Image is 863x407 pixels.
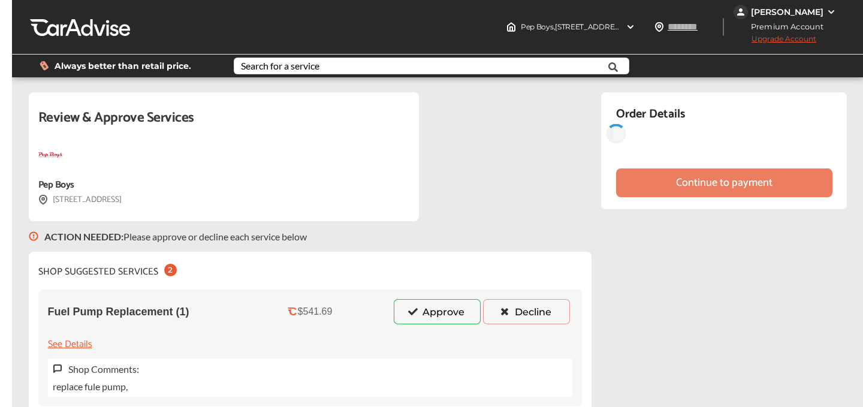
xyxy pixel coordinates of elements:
[735,20,832,33] span: Premium Account
[723,18,724,36] img: header-divider.bc55588e.svg
[38,143,62,167] img: logo-pepboys.png
[394,299,481,324] button: Approve
[521,22,704,31] span: Pep Boys , [STREET_ADDRESS] SOUTHAVEN , MS 38671
[826,7,836,17] img: WGsFRI8htEPBVLJbROoPRyZpYNWhNONpIPPETTm6eUC0GeLEiAAAAAElFTkSuQmCC
[616,104,685,124] div: Order Details
[38,261,177,280] div: SHOP SUGGESTED SERVICES
[29,221,38,252] img: svg+xml;base64,PHN2ZyB3aWR0aD0iMTYiIGhlaWdodD0iMTciIHZpZXdCb3g9IjAgMCAxNiAxNyIgZmlsbD0ibm9uZSIgeG...
[751,7,823,17] div: [PERSON_NAME]
[626,22,635,32] img: header-down-arrow.9dd2ce7d.svg
[53,381,128,392] p: replace fule pump,
[483,299,570,324] button: Decline
[38,177,74,193] div: Pep Boys
[654,22,664,32] img: location_vector.a44bc228.svg
[40,61,49,71] img: dollor_label_vector.a70140d1.svg
[298,306,333,317] div: $541.69
[241,61,319,71] div: Search for a service
[38,195,48,205] img: svg+xml;base64,PHN2ZyB3aWR0aD0iMTYiIGhlaWdodD0iMTciIHZpZXdCb3g9IjAgMCAxNiAxNyIgZmlsbD0ibm9uZSIgeG...
[68,363,139,375] label: Shop Comments:
[48,306,189,318] span: Fuel Pump Replacement (1)
[676,177,773,189] div: Continue to payment
[55,62,191,70] span: Always better than retail price.
[53,364,62,374] img: svg+xml;base64,PHN2ZyB3aWR0aD0iMTYiIGhlaWdodD0iMTciIHZpZXdCb3g9IjAgMCAxNiAxNyIgZmlsbD0ibm9uZSIgeG...
[734,5,748,19] img: jVpblrzwTbfkPYzPPzSLxeg0AAAAASUVORK5CYII=
[44,231,123,242] b: ACTION NEEDED :
[164,264,177,276] div: 2
[48,336,92,352] div: See Details
[44,231,307,242] p: Please approve or decline each service below
[38,193,122,207] div: [STREET_ADDRESS]
[734,34,816,49] span: Upgrade Account
[38,107,409,143] div: Review & Approve Services
[506,22,516,32] img: header-home-logo.8d720a4f.svg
